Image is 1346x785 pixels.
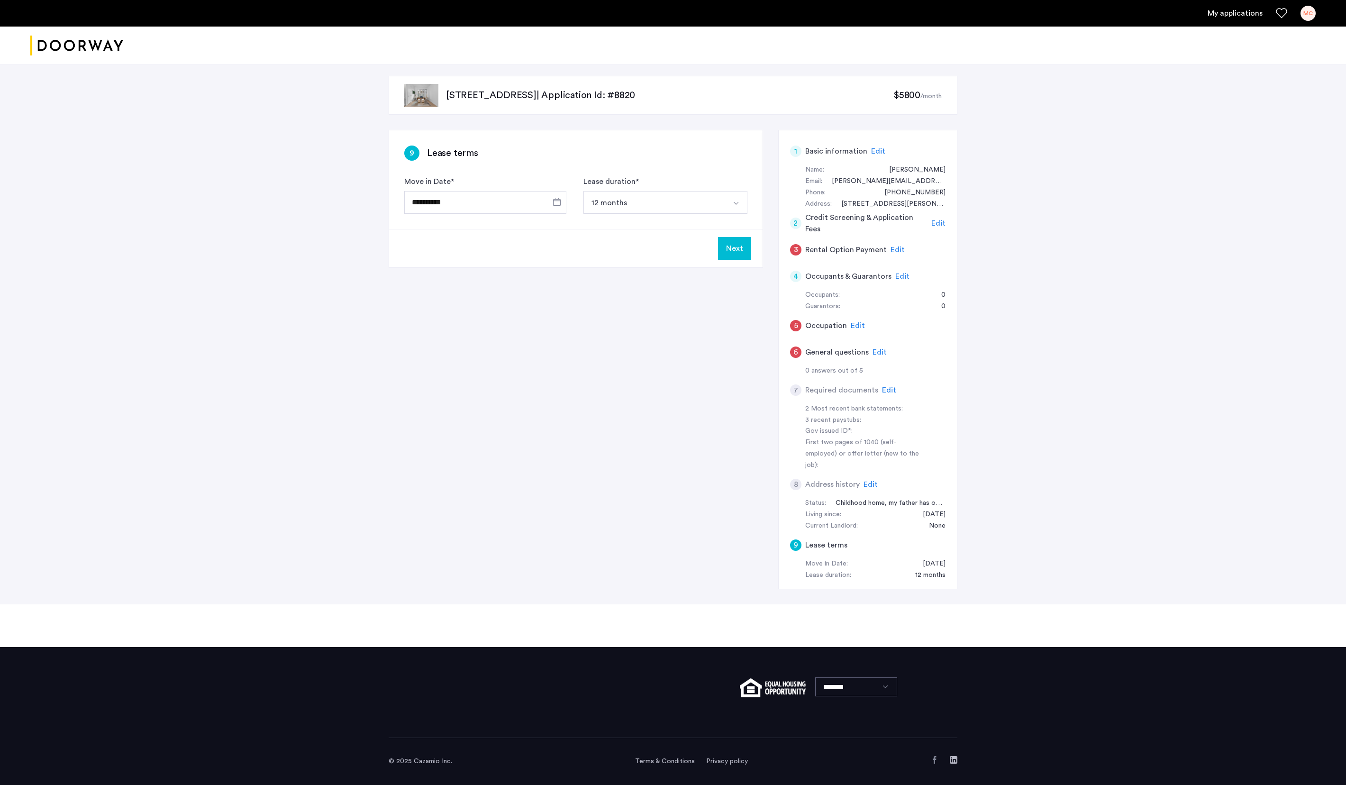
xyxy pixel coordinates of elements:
select: Language select [815,677,897,696]
p: [STREET_ADDRESS] | Application Id: #8820 [446,89,893,102]
div: 2 [790,218,801,229]
div: +12035010753 [875,187,946,199]
div: Current Landlord: [805,520,858,532]
img: apartment [404,84,438,107]
div: 3 recent paystubs: [805,415,925,426]
h3: Lease terms [427,146,478,160]
div: 8 [790,479,801,490]
button: Select option [583,191,725,214]
a: Cazamio logo [30,28,123,64]
img: arrow [732,200,740,207]
div: MC [1301,6,1316,21]
div: Living since: [805,509,841,520]
div: Guarantors: [805,301,840,312]
div: Phone: [805,187,826,199]
h5: Required documents [805,384,878,396]
span: Edit [851,322,865,329]
button: Open calendar [551,196,563,208]
button: Next [718,237,751,260]
h5: Occupants & Guarantors [805,271,891,282]
div: 03/29/2002 [913,509,946,520]
span: © 2025 Cazamio Inc. [389,758,452,765]
div: Gov issued ID*: [805,426,925,437]
a: LinkedIn [950,756,957,764]
img: equal-housing.png [740,678,806,697]
h5: Occupation [805,320,847,331]
h5: Lease terms [805,539,847,551]
span: Edit [871,147,885,155]
span: $5800 [893,91,920,100]
span: Edit [864,481,878,488]
a: My application [1208,8,1263,19]
button: Select option [725,191,747,214]
div: Occupants: [805,290,840,301]
div: 0 [932,301,946,312]
div: madeleine.callaway@gmail.com [822,176,946,187]
div: First two pages of 1040 (self-employed) or offer letter (new to the job): [805,437,925,471]
div: 5 [790,320,801,331]
div: 0 [932,290,946,301]
label: Move in Date * [404,176,454,187]
div: 12 months [906,570,946,581]
div: 2 Most recent bank statements: [805,403,925,415]
div: None [919,520,946,532]
h5: Address history [805,479,860,490]
div: Status: [805,498,826,509]
span: Edit [873,348,887,356]
div: 6 [790,347,801,358]
h5: Rental Option Payment [805,244,887,256]
div: 0 answers out of 5 [805,365,946,377]
div: 09/15/2025 [913,558,946,570]
span: Edit [882,386,896,394]
sub: /month [920,93,942,100]
div: Childhood home, my father has owned it since 2001 [826,498,946,509]
div: 9 [790,539,801,551]
div: 187 Ferris Hill Road [832,199,946,210]
div: Lease duration: [805,570,851,581]
a: Terms and conditions [635,757,695,766]
div: Madeleine Callaway [880,164,946,176]
span: Edit [891,246,905,254]
a: Privacy policy [706,757,748,766]
span: Edit [895,273,909,280]
div: Move in Date: [805,558,848,570]
a: Facebook [931,756,938,764]
div: 1 [790,146,801,157]
div: Address: [805,199,832,210]
h5: General questions [805,347,869,358]
img: logo [30,28,123,64]
span: Edit [931,219,946,227]
div: Email: [805,176,822,187]
h5: Basic information [805,146,867,157]
a: Favorites [1276,8,1287,19]
div: 3 [790,244,801,256]
div: Name: [805,164,824,176]
div: 4 [790,271,801,282]
div: 9 [404,146,419,161]
label: Lease duration * [583,176,639,187]
div: 7 [790,384,801,396]
h5: Credit Screening & Application Fees [805,212,928,235]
